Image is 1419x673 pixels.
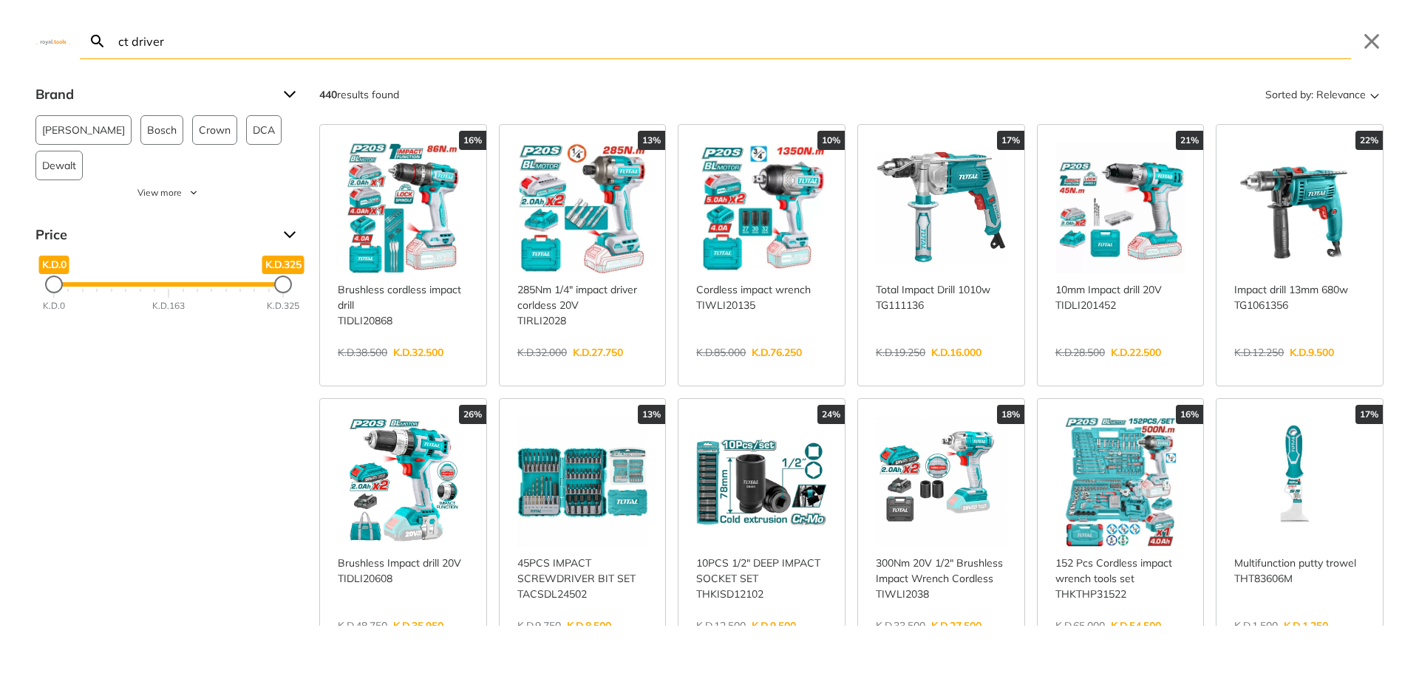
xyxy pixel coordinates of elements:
div: 24% [817,405,845,424]
span: DCA [253,116,275,144]
div: 16% [459,131,486,150]
div: 17% [1355,405,1383,424]
div: 22% [1355,131,1383,150]
strong: 440 [319,88,337,101]
span: Dewalt [42,151,76,180]
button: [PERSON_NAME] [35,115,132,145]
div: K.D.163 [152,299,185,312]
span: Crown [199,116,231,144]
div: 18% [997,405,1024,424]
button: Sorted by:Relevance Sort [1262,83,1384,106]
div: Minimum Price [45,276,63,293]
div: 21% [1176,131,1203,150]
button: Crown [192,115,237,145]
div: 16% [1176,405,1203,424]
span: View more [137,186,182,199]
span: Brand [35,83,272,106]
button: DCA [246,115,282,145]
div: results found [319,83,399,106]
div: 26% [459,405,486,424]
div: K.D.325 [267,299,299,312]
button: View more [35,186,302,199]
img: Close [35,38,71,44]
span: Bosch [147,116,177,144]
button: Bosch [140,115,183,145]
div: Maximum Price [274,276,292,293]
button: Dewalt [35,151,83,180]
svg: Search [89,33,106,50]
span: Price [35,223,272,247]
div: K.D.0 [43,299,65,312]
div: 17% [997,131,1024,150]
button: Close [1360,30,1384,53]
span: [PERSON_NAME] [42,116,125,144]
div: 13% [638,131,665,150]
div: 13% [638,405,665,424]
svg: Sort [1366,86,1384,103]
input: Search… [115,24,1351,58]
div: 10% [817,131,845,150]
span: Relevance [1316,83,1366,106]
